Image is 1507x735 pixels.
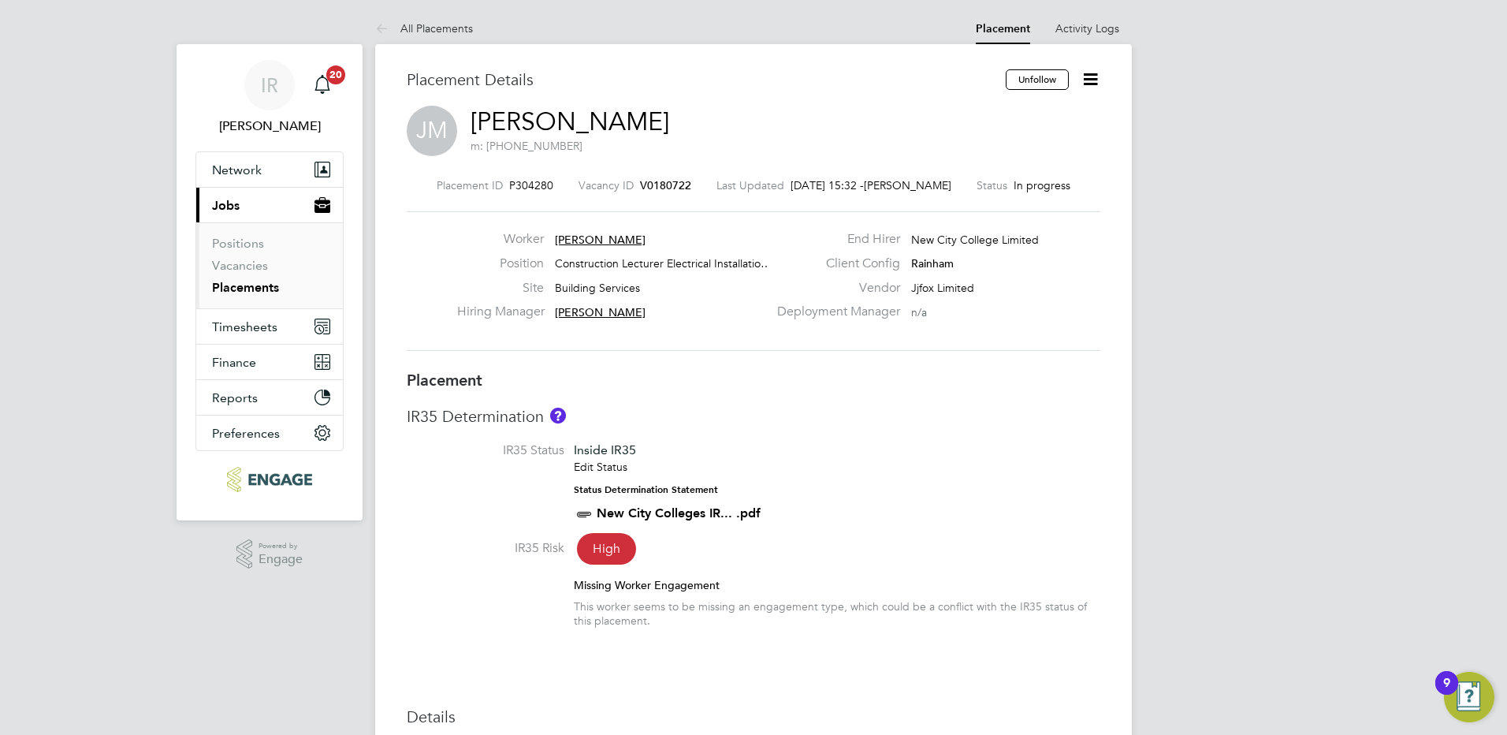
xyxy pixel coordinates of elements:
span: Jobs [212,198,240,213]
a: IR[PERSON_NAME] [195,60,344,136]
button: Jobs [196,188,343,222]
span: Preferences [212,426,280,441]
span: IR [261,75,278,95]
span: 20 [326,65,345,84]
a: Placements [212,280,279,295]
nav: Main navigation [177,44,363,520]
a: Positions [212,236,264,251]
label: Site [457,280,544,297]
a: Edit Status [574,460,627,474]
span: Network [212,162,262,177]
label: Worker [457,231,544,248]
span: Jjfox Limited [911,281,974,295]
button: Network [196,152,343,187]
button: Finance [196,345,343,379]
a: Go to home page [195,467,344,492]
div: 9 [1443,683,1450,703]
span: Reports [212,390,258,405]
a: [PERSON_NAME] [471,106,669,137]
button: Unfollow [1006,69,1069,90]
span: P304280 [509,178,553,192]
span: V0180722 [640,178,691,192]
button: Reports [196,380,343,415]
label: Hiring Manager [457,304,544,320]
span: Powered by [259,539,303,553]
span: New City College Limited [911,233,1039,247]
label: IR35 Status [407,442,564,459]
label: Deployment Manager [768,304,900,320]
button: Open Resource Center, 9 new notifications [1444,672,1494,722]
button: About IR35 [550,408,566,423]
span: [DATE] 15:32 - [791,178,864,192]
span: [PERSON_NAME] [864,178,951,192]
a: Activity Logs [1055,21,1119,35]
div: This worker seems to be missing an engagement type, which could be a conflict with the IR35 statu... [574,599,1100,628]
button: Preferences [196,416,343,450]
label: Position [457,256,544,272]
h3: Details [407,707,1100,727]
b: Placement [407,371,482,390]
img: ncclondon-logo-retina.png [227,467,311,492]
span: Timesheets [212,319,277,334]
span: Inside IR35 [574,442,636,457]
label: Placement ID [437,178,503,192]
h3: IR35 Determination [407,406,1100,427]
span: [PERSON_NAME] [555,305,646,319]
span: Finance [212,355,256,370]
span: In progress [1014,178,1070,192]
span: n/a [911,305,927,319]
span: Engage [259,553,303,566]
label: Client Config [768,256,900,272]
a: New City Colleges IR... .pdf [597,506,761,520]
a: Powered byEngage [236,539,303,569]
span: m: [PHONE_NUMBER] [471,139,582,153]
label: Vendor [768,280,900,297]
span: Ian Rist [195,117,344,136]
a: All Placements [375,21,473,35]
div: Jobs [196,222,343,308]
span: JM [407,106,457,156]
button: Timesheets [196,309,343,344]
span: Rainham [911,256,954,270]
span: Building Services [555,281,640,295]
a: Vacancies [212,258,268,273]
label: Vacancy ID [579,178,634,192]
label: End Hirer [768,231,900,248]
a: 20 [307,60,338,110]
div: Missing Worker Engagement [574,578,1100,592]
span: Construction Lecturer Electrical Installatio… [555,256,772,270]
span: High [577,533,636,565]
span: [PERSON_NAME] [555,233,646,247]
strong: Status Determination Statement [574,484,718,495]
h3: Placement Details [407,69,994,90]
label: Status [977,178,1007,192]
label: Last Updated [716,178,784,192]
label: IR35 Risk [407,540,564,557]
a: Placement [976,22,1030,35]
